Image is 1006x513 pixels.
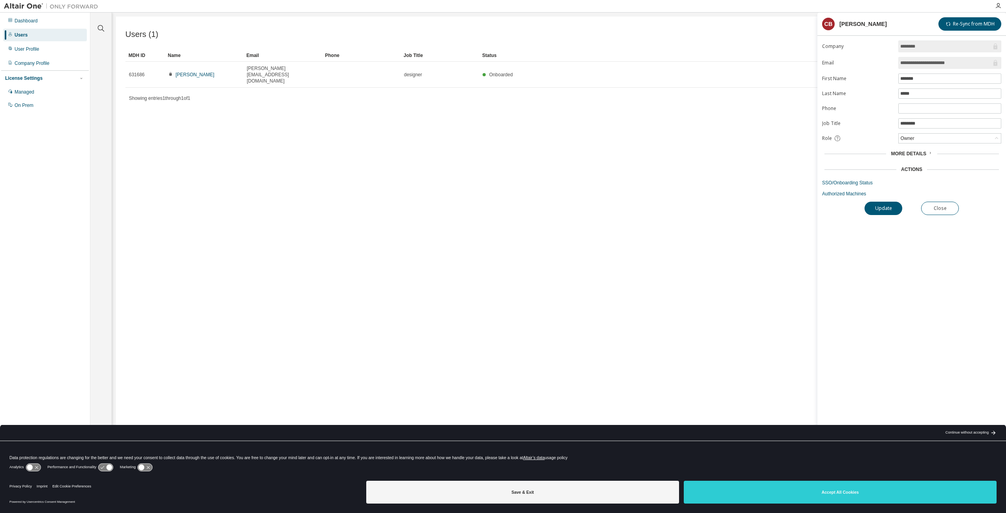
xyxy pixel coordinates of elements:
div: Owner [899,134,1001,143]
span: [PERSON_NAME][EMAIL_ADDRESS][DOMAIN_NAME] [247,65,318,84]
div: cB [822,18,835,30]
div: Job Title [404,49,476,62]
label: First Name [822,75,894,82]
label: Company [822,43,894,50]
button: Re-Sync from MDH [938,17,1001,31]
div: On Prem [15,102,33,108]
span: designer [404,72,422,78]
span: Role [822,135,832,142]
div: User Profile [15,46,39,52]
span: 631686 [129,72,145,78]
span: Showing entries 1 through 1 of 1 [129,96,190,101]
div: License Settings [5,75,42,81]
label: Phone [822,105,894,112]
label: Job Title [822,120,894,127]
span: Onboarded [489,72,513,77]
div: Owner [899,134,915,143]
a: Authorized Machines [822,191,1001,197]
div: Company Profile [15,60,50,66]
div: MDH ID [129,49,162,62]
button: Close [921,202,959,215]
img: Altair One [4,2,102,10]
div: Name [168,49,240,62]
div: Email [246,49,319,62]
button: Update [865,202,902,215]
div: Actions [901,166,922,173]
a: [PERSON_NAME] [176,72,215,77]
div: [PERSON_NAME] [839,21,887,27]
span: More Details [891,151,926,156]
div: Dashboard [15,18,38,24]
span: Users (1) [125,30,158,39]
label: Email [822,60,894,66]
label: Last Name [822,90,894,97]
a: SSO/Onboarding Status [822,180,1001,186]
div: Users [15,32,28,38]
div: Status [482,49,952,62]
div: Phone [325,49,397,62]
div: Managed [15,89,34,95]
